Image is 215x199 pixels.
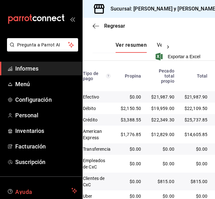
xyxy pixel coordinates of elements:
div: pestañas de navegación [116,42,162,53]
font: Transferencia [83,147,111,152]
font: Crédito [83,117,97,122]
font: $0.00 [163,147,174,152]
font: $22,349.30 [151,117,174,122]
font: $12,829.00 [151,132,174,137]
svg: Los pagos realizados con Pay y otras terminales son montos brutos. [106,74,111,78]
font: Regresar [104,23,125,29]
font: $14,605.85 [185,132,208,137]
font: Informes [15,65,38,72]
font: $0.00 [196,194,208,199]
font: Facturación [15,143,46,150]
font: Exportar a Excel [168,54,200,59]
font: Pecado total propio [159,68,174,84]
font: $0.00 [196,161,208,166]
font: Pregunta a Parrot AI [17,42,60,47]
font: $0.00 [196,147,208,152]
font: Ver resumen [116,42,147,48]
font: $25,737.85 [185,117,208,122]
font: Total [197,73,208,79]
font: Empleados de CxC [83,158,105,169]
font: $0.00 [130,147,141,152]
font: Personal [15,112,38,119]
font: Ver pagos [157,42,181,48]
font: $21,987.90 [151,94,174,99]
button: abrir_cajón_menú [70,17,75,22]
font: $815.00 [191,179,207,184]
font: $0.00 [130,179,141,184]
font: $0.00 [130,94,141,99]
font: Suscripción [15,159,45,165]
font: Débito [83,106,96,111]
font: $3,388.55 [121,117,141,122]
font: Menú [15,81,30,87]
button: Exportar a Excel [157,53,200,60]
font: Efectivo [83,94,99,99]
font: Tipo de pago [83,71,98,81]
font: Ayuda [15,189,32,195]
font: $21,987.90 [185,94,208,99]
font: Propina [125,73,141,79]
font: $0.00 [130,194,141,199]
font: $22,109.50 [185,106,208,111]
font: $1,776.85 [121,132,141,137]
button: Pregunta a Parrot AI [7,38,78,51]
font: Configuración [15,96,52,103]
font: $2,150.50 [121,106,141,111]
font: $0.00 [163,161,174,166]
font: Inventarios [15,127,44,134]
font: Uber [83,194,92,199]
button: Regresar [93,23,125,29]
a: Pregunta a Parrot AI [4,46,78,53]
font: $19,959.00 [151,106,174,111]
font: $0.00 [163,194,174,199]
font: $815.00 [158,179,174,184]
font: $0.00 [130,161,141,166]
font: Clientes de CxC [83,176,105,187]
font: American Express [83,129,102,140]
